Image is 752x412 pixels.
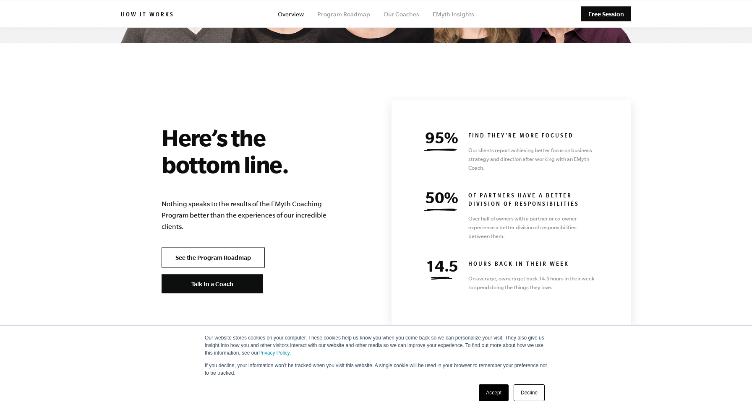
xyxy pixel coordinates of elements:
p: Our website stores cookies on your computer. These cookies help us know you when you come back so... [205,334,547,357]
p: Nothing speaks to the results of the EMyth Coaching Program better than the experiences of our in... [162,199,338,233]
h6: find they're more focused [468,133,598,141]
p: Over half of owners with a partner or co-owner experience a better division of responsibilities b... [468,215,598,241]
a: Privacy Policy [258,350,290,356]
a: Talk to a Coach [162,275,263,293]
a: Accept [479,384,509,401]
a: Overview [278,11,304,18]
span: 95% [425,129,458,147]
h6: How it works [121,11,174,20]
a: Program Roadmap [317,11,370,18]
a: Our Coaches [384,11,419,18]
a: See the Program Roadmap [162,248,265,268]
p: On average, owners get back 14.5 hours in their week to spend doing the things they love. [468,275,598,292]
h6: OF PARTNERS HAVE A BETTER DIVISION OF RESPONSIBILITIES [468,193,598,210]
h6: HOURS BACK IN THEIR WEEK [468,261,598,269]
a: EMyth Insights [433,11,474,18]
span: Talk to a Coach [191,281,233,288]
p: If you decline, your information won’t be tracked when you visit this website. A single cookie wi... [205,362,547,377]
span: 14.5 [426,257,458,275]
a: Decline [514,384,545,401]
h2: Here’s the bottom line. [162,124,338,178]
p: Our clients report achieving better focus on business strategy and direction after working with a... [468,146,598,173]
a: Free Session [581,7,631,21]
span: 50% [425,189,458,207]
